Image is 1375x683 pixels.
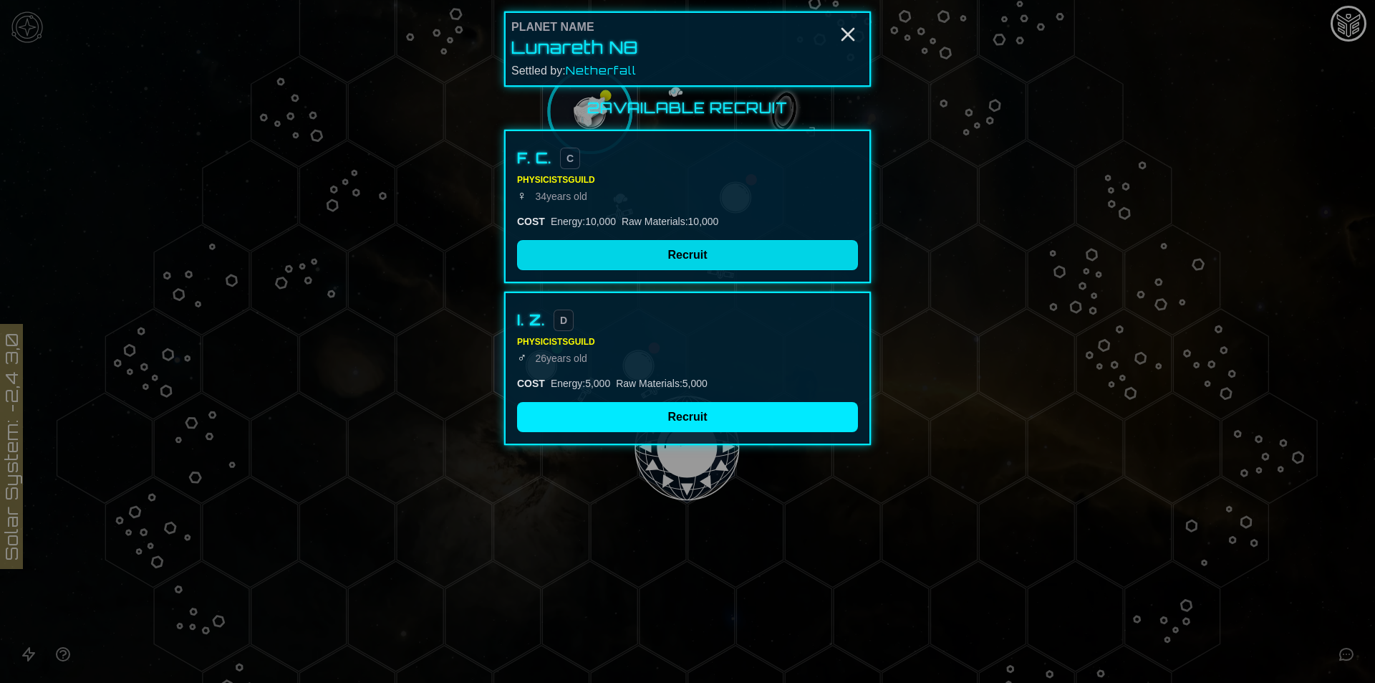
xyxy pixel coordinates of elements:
div: Planet Name [511,19,864,36]
span: D [554,310,574,331]
h2: 2 Available Recruit [504,98,871,118]
div: 26 years old [517,348,858,368]
span: Netherfall [566,63,637,77]
div: Raw Materials : 10,000 [622,214,718,229]
button: Recruit [517,402,858,432]
div: Raw Materials : 5,000 [616,376,708,391]
div: Physicists Guild [517,174,858,186]
div: F. C. [517,148,551,168]
div: Physicists Guild [517,336,858,348]
div: Energy : 5,000 [551,376,610,391]
span: ♀ [517,188,527,203]
div: COST [517,214,545,229]
span: ♂ [517,350,527,365]
button: Close [836,23,859,46]
button: Recruit [517,240,858,270]
div: Energy : 10,000 [551,214,616,229]
span: C [560,148,580,169]
h2: Lunareth N8 [511,36,864,59]
div: 34 years old [517,186,858,206]
div: COST [517,376,545,391]
div: I. Z. [517,310,545,330]
div: Settled by: [511,62,864,80]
